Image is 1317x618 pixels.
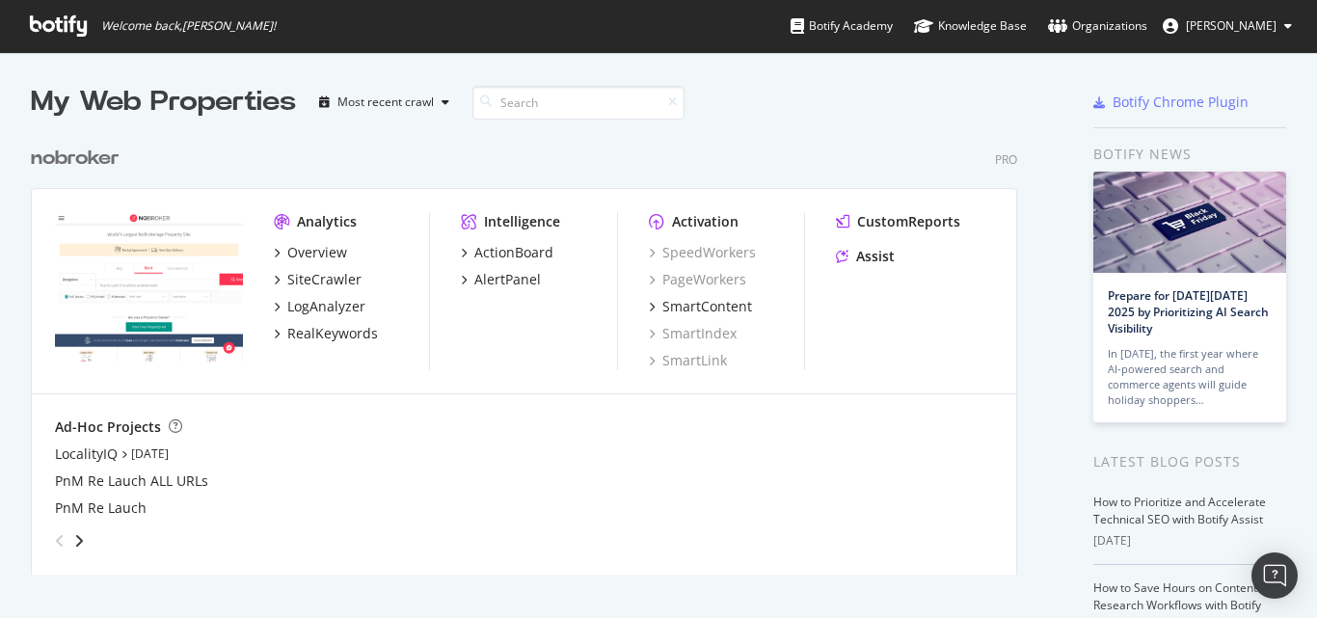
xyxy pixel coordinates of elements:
div: Open Intercom Messenger [1251,552,1298,599]
div: ActionBoard [474,243,553,262]
img: Prepare for Black Friday 2025 by Prioritizing AI Search Visibility [1093,172,1286,273]
div: angle-right [72,531,86,551]
a: CustomReports [836,212,960,231]
div: Pro [995,151,1017,168]
div: Botify Chrome Plugin [1113,93,1249,112]
a: RealKeywords [274,324,378,343]
a: Botify Chrome Plugin [1093,93,1249,112]
div: RealKeywords [287,324,378,343]
a: ActionBoard [461,243,553,262]
a: PnM Re Lauch [55,498,147,518]
div: nobroker [31,145,120,173]
a: SmartLink [649,351,727,370]
a: nobroker [31,145,127,173]
button: Most recent crawl [311,87,457,118]
a: Overview [274,243,347,262]
div: AlertPanel [474,270,541,289]
div: Activation [672,212,739,231]
div: SiteCrawler [287,270,362,289]
a: How to Prioritize and Accelerate Technical SEO with Botify Assist [1093,494,1266,527]
a: [DATE] [131,445,169,462]
div: My Web Properties [31,83,296,121]
span: Welcome back, [PERSON_NAME] ! [101,18,276,34]
div: [DATE] [1093,532,1286,550]
button: [PERSON_NAME] [1147,11,1307,41]
a: AlertPanel [461,270,541,289]
div: Knowledge Base [914,16,1027,36]
a: SmartContent [649,297,752,316]
a: SmartIndex [649,324,737,343]
a: LocalityIQ [55,444,118,464]
a: PageWorkers [649,270,746,289]
img: nobroker.com [55,212,243,363]
div: Organizations [1048,16,1147,36]
div: CustomReports [857,212,960,231]
div: Ad-Hoc Projects [55,417,161,437]
span: Rahul Sahani [1186,17,1277,34]
div: Most recent crawl [337,96,434,108]
div: Intelligence [484,212,560,231]
a: Assist [836,247,895,266]
a: PnM Re Lauch ALL URLs [55,471,208,491]
div: Assist [856,247,895,266]
a: SpeedWorkers [649,243,756,262]
a: LogAnalyzer [274,297,365,316]
div: LogAnalyzer [287,297,365,316]
a: Prepare for [DATE][DATE] 2025 by Prioritizing AI Search Visibility [1108,287,1269,336]
div: In [DATE], the first year where AI-powered search and commerce agents will guide holiday shoppers… [1108,346,1272,408]
input: Search [472,86,685,120]
div: angle-left [47,525,72,556]
div: grid [31,121,1033,575]
div: SmartContent [662,297,752,316]
div: Overview [287,243,347,262]
div: Botify news [1093,144,1286,165]
div: Botify Academy [791,16,893,36]
div: Latest Blog Posts [1093,451,1286,472]
a: SiteCrawler [274,270,362,289]
div: Analytics [297,212,357,231]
